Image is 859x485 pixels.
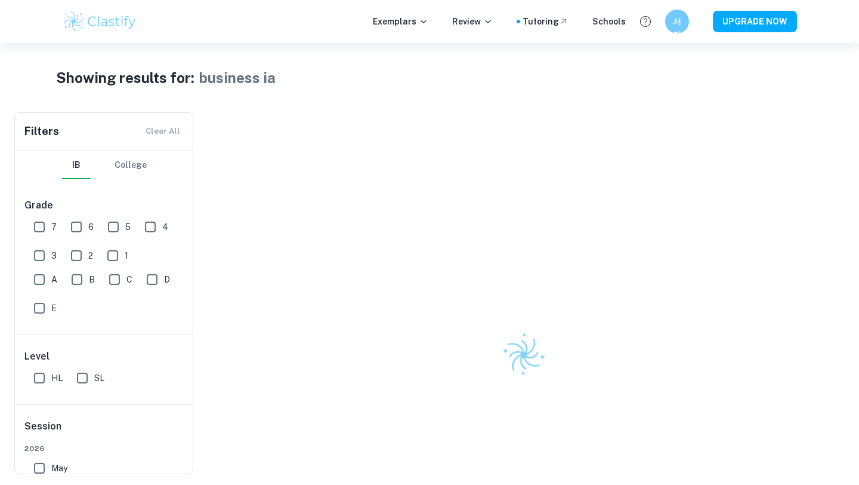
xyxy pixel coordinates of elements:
span: A [51,273,57,286]
span: E [51,302,57,315]
h1: Showing results for: [56,67,194,88]
span: D [164,273,170,286]
span: 2026 [24,443,184,454]
span: SL [94,372,104,385]
h6: Session [24,419,184,443]
div: Filter type choice [62,151,147,179]
h6: Filters [24,123,59,140]
h6: 서지 [670,15,684,28]
span: May [51,462,67,475]
span: 7 [51,220,57,234]
button: Help and Feedback [635,11,656,32]
button: 서지 [665,10,689,33]
span: 1 [125,249,128,262]
img: Clastify logo [495,326,554,385]
span: HL [51,372,63,385]
span: 5 [125,220,131,234]
button: College [115,151,147,179]
p: Exemplars [373,15,428,28]
h1: business ia [199,67,276,88]
span: 2 [88,249,93,262]
img: Clastify logo [62,10,138,33]
button: IB [62,151,91,179]
button: UPGRADE NOW [713,11,797,32]
span: 6 [88,220,94,234]
span: C [126,273,132,286]
p: Review [452,15,493,28]
h6: Level [24,349,184,364]
span: 4 [162,220,168,234]
a: Schools [592,15,626,28]
span: 3 [51,249,57,262]
h6: Grade [24,198,184,213]
span: B [89,273,95,286]
a: Tutoring [523,15,568,28]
